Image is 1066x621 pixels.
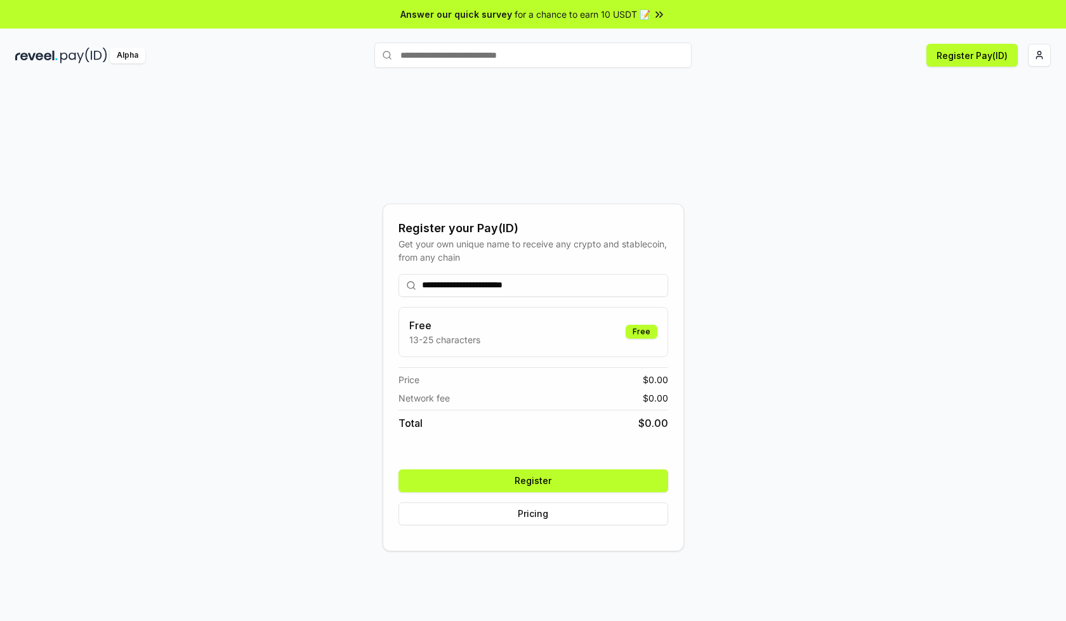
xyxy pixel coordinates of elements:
h3: Free [409,318,480,333]
span: $ 0.00 [638,415,668,431]
span: Price [398,373,419,386]
p: 13-25 characters [409,333,480,346]
span: $ 0.00 [643,373,668,386]
img: pay_id [60,48,107,63]
span: Total [398,415,423,431]
img: reveel_dark [15,48,58,63]
button: Register [398,469,668,492]
button: Register Pay(ID) [926,44,1018,67]
span: $ 0.00 [643,391,668,405]
span: for a chance to earn 10 USDT 📝 [515,8,650,21]
div: Get your own unique name to receive any crypto and stablecoin, from any chain [398,237,668,264]
span: Answer our quick survey [400,8,512,21]
button: Pricing [398,502,668,525]
div: Register your Pay(ID) [398,219,668,237]
span: Network fee [398,391,450,405]
div: Free [626,325,657,339]
div: Alpha [110,48,145,63]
